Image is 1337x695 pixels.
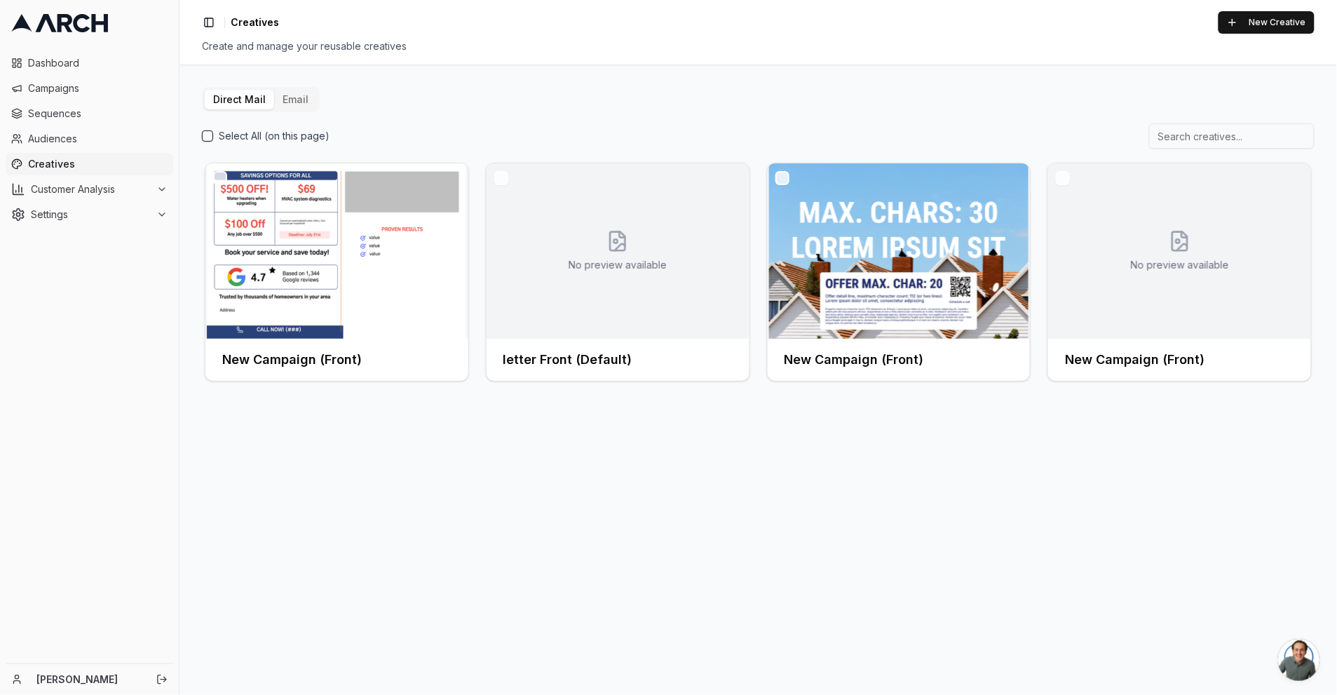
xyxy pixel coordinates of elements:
h3: New Campaign (Front) [785,350,924,370]
h3: letter Front (Default) [503,350,632,370]
button: New Creative [1219,11,1315,34]
a: Open chat [1278,639,1320,681]
span: Customer Analysis [31,182,151,196]
p: No preview available [569,258,667,272]
button: Log out [152,670,172,689]
nav: breadcrumb [231,15,279,29]
a: Campaigns [6,77,173,100]
span: Settings [31,208,151,222]
a: Sequences [6,102,173,125]
input: Search creatives... [1149,123,1315,149]
label: Select All (on this page) [219,129,330,143]
svg: No creative preview [1169,230,1191,252]
a: Creatives [6,153,173,175]
span: Creatives [28,157,168,171]
div: Create and manage your reusable creatives [202,39,1315,53]
p: No preview available [1131,258,1229,272]
button: Email [274,90,317,109]
span: Audiences [28,132,168,146]
button: Customer Analysis [6,178,173,201]
span: Campaigns [28,81,168,95]
h3: New Campaign (Front) [222,350,362,370]
span: Creatives [231,15,279,29]
button: Direct Mail [205,90,274,109]
span: Dashboard [28,56,168,70]
button: Settings [6,203,173,226]
svg: No creative preview [606,230,629,252]
img: Front creative for New Campaign (Front) [205,163,468,339]
a: Dashboard [6,52,173,74]
a: [PERSON_NAME] [36,673,141,687]
span: Sequences [28,107,168,121]
img: Front creative for New Campaign (Front) [768,163,1031,339]
a: Audiences [6,128,173,150]
h3: New Campaign (Front) [1065,350,1204,370]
